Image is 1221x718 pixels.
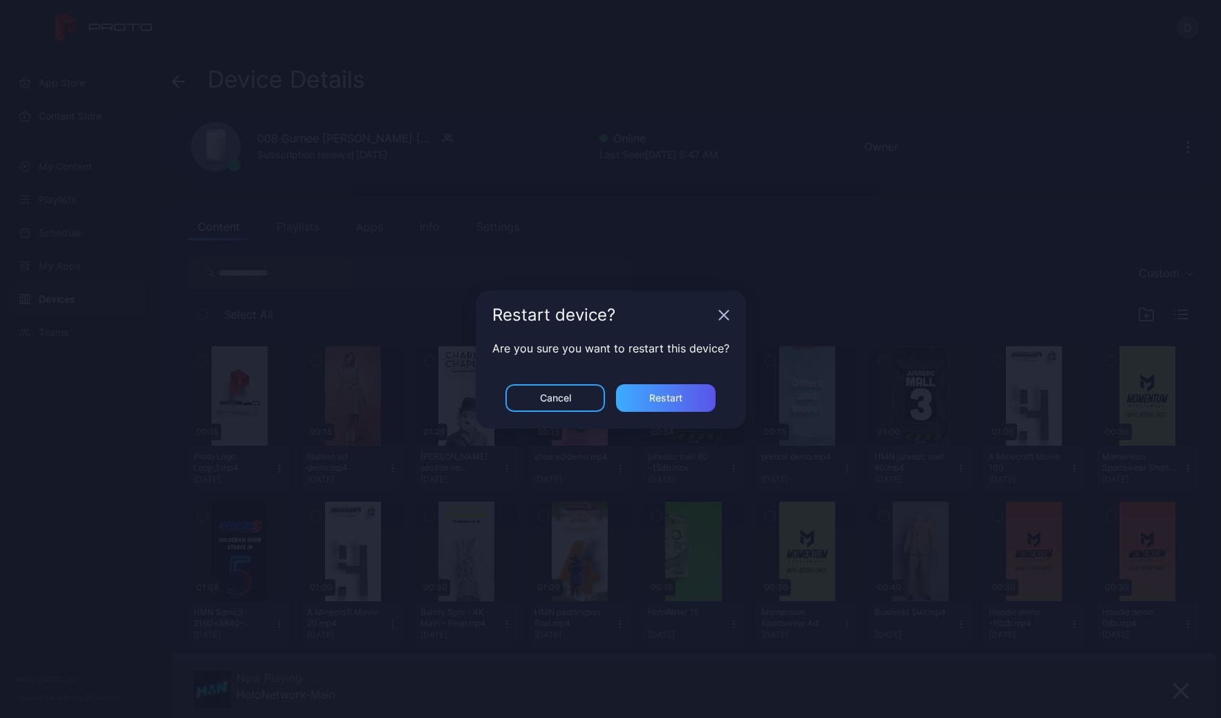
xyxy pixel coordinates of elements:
button: Restart [616,384,716,412]
div: Cancel [540,393,571,404]
button: Cancel [505,384,605,412]
div: Restart [649,393,682,404]
div: Restart device? [492,307,713,323]
p: Are you sure you want to restart this device? [492,340,729,357]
